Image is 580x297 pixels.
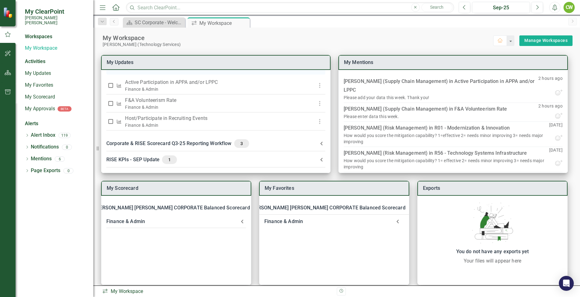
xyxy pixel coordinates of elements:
[472,2,530,13] button: Sep-25
[25,70,87,77] a: My Updates
[344,59,374,65] a: My Mentions
[125,97,304,104] p: F&A Volunteerism Rate
[344,105,507,113] div: [PERSON_NAME] (Supply Chain Management) in
[125,115,304,122] p: Host/Participate in Recruiting Events
[420,247,564,256] div: You do not have any exports yet
[265,185,294,191] a: My Favorites
[259,201,409,215] div: [PERSON_NAME] [PERSON_NAME] CORPORATE Balanced Scorecard
[549,172,563,185] p: [DATE]
[434,150,527,156] a: R56 - Technology Systems Infrastructure
[25,15,87,25] small: [PERSON_NAME] [PERSON_NAME]
[95,203,250,212] div: [PERSON_NAME] [PERSON_NAME] CORPORATE Balanced Scorecard
[430,5,443,10] span: Search
[125,79,304,86] p: Active Participation in APPA and/or LPPC
[31,155,52,162] a: Mentions
[3,7,14,18] img: ClearPoint Strategy
[538,103,563,112] p: 2 hours ago
[344,149,527,158] div: [PERSON_NAME] (Risk Management) in
[102,288,332,295] div: My Workspace
[344,158,549,170] div: How would you score the mitigation capability? 1= effective 2= needs minor improving 3= needs maj...
[101,215,251,228] div: Finance & Admin
[31,167,60,174] a: Page Exports
[107,185,138,191] a: My Scorecard
[344,124,510,132] div: [PERSON_NAME] (Risk Management) in
[434,125,510,131] a: R01 - Modernization & Innovation
[421,3,452,12] button: Search
[106,155,318,164] div: RISE KPIs - SEP Update
[58,106,72,112] div: BETA
[106,139,318,148] div: Corporate & RISE Scorecard Q3-25 Reporting Workflow
[31,144,59,151] a: Notifications
[101,201,251,215] div: [PERSON_NAME] [PERSON_NAME] CORPORATE Balanced Scorecard
[63,168,73,173] div: 0
[103,34,493,42] div: My Workspace
[259,215,409,228] div: Finance & Admin
[125,104,304,110] div: Finance & Admin
[344,132,549,145] div: How would you score the mitigation capability? 1=effective 2= needs minor improving 3= needs majo...
[524,37,568,44] a: Manage Workspaces
[103,42,493,47] div: [PERSON_NAME] (Technology Services)
[165,157,174,162] span: 1
[420,257,564,265] div: Your files will appear here
[55,156,65,162] div: 6
[538,75,563,89] p: 2 hours ago
[101,135,330,152] div: Corporate & RISE Scorecard Q3-25 Reporting Workflow3
[344,113,399,120] div: Please enter data this week.
[31,132,55,139] a: Alert Inbox
[126,2,454,13] input: Search ClearPoint...
[25,82,87,89] a: My Favorites
[25,8,87,15] span: My ClearPoint
[101,152,330,168] div: RISE KPIs - SEP Update1
[25,105,55,112] a: My Approvals
[549,122,563,134] p: [DATE]
[125,86,304,92] div: Finance & Admin
[199,19,248,27] div: My Workspace
[106,217,239,226] div: Finance & Admin
[519,35,573,46] div: split button
[519,35,573,46] button: Manage Workspaces
[135,19,183,26] div: SC Corporate - Welcome to ClearPoint
[344,77,538,94] div: [PERSON_NAME] (Supply Chain Management) in
[25,94,87,101] a: My Scorecard
[344,94,429,101] div: Please add your data this week. Thank you!
[25,120,87,127] div: Alerts
[559,276,574,291] div: Open Intercom Messenger
[125,122,304,128] div: Finance & Admin
[25,45,87,52] a: My Workspace
[264,217,392,226] div: Finance & Admin
[237,141,247,146] span: 3
[454,106,507,112] a: F&A Volunteerism Rate
[549,147,563,159] p: [DATE]
[58,133,71,138] div: 119
[107,59,134,65] a: My Updates
[25,33,52,40] div: Workspaces
[474,4,528,11] div: Sep-25
[25,58,87,65] div: Activities
[250,203,405,212] div: [PERSON_NAME] [PERSON_NAME] CORPORATE Balanced Scorecard
[564,2,575,13] button: CW
[124,19,183,26] a: SC Corporate - Welcome to ClearPoint
[62,144,72,150] div: 0
[423,185,440,191] a: Exports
